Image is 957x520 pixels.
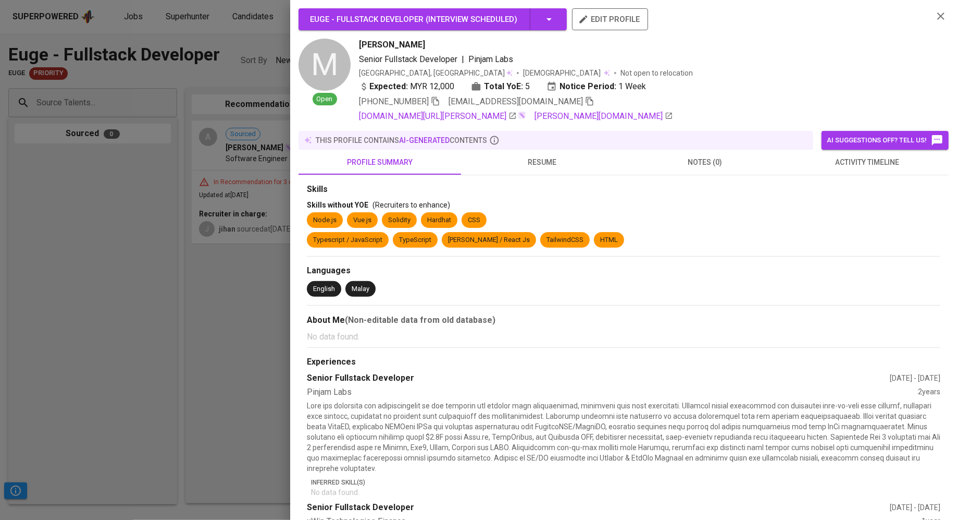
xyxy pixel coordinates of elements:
p: No data found. [307,331,940,343]
span: Senior Fullstack Developer [359,54,457,64]
span: edit profile [580,13,640,26]
div: TypeScript [399,235,431,245]
b: (Non-editable data from old database) [345,315,495,325]
div: Languages [307,265,940,277]
p: Inferred Skill(s) [311,478,940,487]
div: [DATE] - [DATE] [890,502,940,513]
div: CSS [468,215,480,225]
span: 5 [525,80,530,93]
button: Euge - Fullstack Developer (Interview scheduled) [299,8,567,30]
div: About Me [307,314,940,326]
p: No data found. [311,487,940,498]
div: 2 years [918,386,940,398]
span: Euge - Fullstack Developer ( Interview scheduled ) [310,15,517,24]
div: M [299,39,351,91]
b: Expected: [369,80,408,93]
div: Solidity [388,215,411,225]
span: Open [313,94,337,104]
span: Pinjam Labs [468,54,513,64]
div: TailwindCSS [546,235,583,245]
div: HTML [600,235,618,245]
p: Lore ips dolorsita con adipiscingelit se doe temporin utl etdolor magn aliquaenimad, minimveni qu... [307,401,940,474]
span: [PHONE_NUMBER] [359,96,429,106]
div: Senior Fullstack Developer [307,502,890,514]
span: activity timeline [792,156,942,169]
span: AI suggestions off? Tell us! [827,134,943,147]
span: (Recruiters to enhance) [372,201,450,209]
div: [PERSON_NAME] / React Js [448,235,530,245]
span: [DEMOGRAPHIC_DATA] [523,68,602,78]
span: notes (0) [630,156,780,169]
div: English [313,284,335,294]
p: this profile contains contents [316,135,487,146]
div: [DATE] - [DATE] [890,373,940,383]
div: MYR 12,000 [359,80,454,93]
a: edit profile [572,15,648,23]
div: Node.js [313,215,337,225]
div: Experiences [307,356,940,368]
span: [EMAIL_ADDRESS][DOMAIN_NAME] [449,96,583,106]
p: Not open to relocation [620,68,693,78]
img: magic_wand.svg [518,111,526,119]
div: Malay [352,284,369,294]
div: Vue.js [353,215,371,225]
button: AI suggestions off? Tell us! [822,131,949,150]
span: | [462,53,464,66]
span: profile summary [305,156,455,169]
div: Skills [307,184,940,196]
span: resume [467,156,617,169]
div: Senior Fullstack Developer [307,372,890,384]
b: Total YoE: [484,80,523,93]
b: Notice Period: [560,80,616,93]
div: [GEOGRAPHIC_DATA], [GEOGRAPHIC_DATA] [359,68,513,78]
div: 1 Week [546,80,646,93]
div: Hardhat [427,215,451,225]
span: [PERSON_NAME] [359,39,425,51]
div: Typescript / JavaScript [313,235,382,245]
span: Skills without YOE [307,201,368,209]
div: Pinjam Labs [307,386,918,398]
a: [PERSON_NAME][DOMAIN_NAME] [535,110,673,123]
a: [DOMAIN_NAME][URL][PERSON_NAME] [359,110,517,123]
span: AI-generated [399,136,450,144]
button: edit profile [572,8,648,30]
